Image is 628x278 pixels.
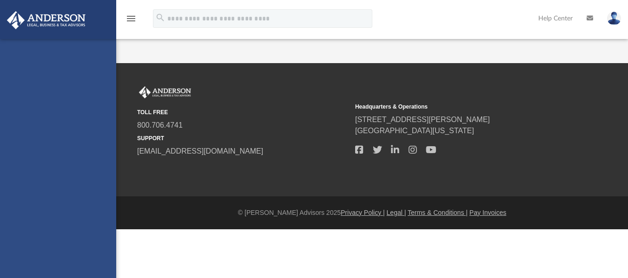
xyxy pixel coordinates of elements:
a: Legal | [387,209,406,216]
small: Headquarters & Operations [355,103,567,111]
a: menu [126,18,137,24]
a: [STREET_ADDRESS][PERSON_NAME] [355,116,490,123]
i: search [155,13,165,23]
img: Anderson Advisors Platinum Portal [137,86,193,98]
div: © [PERSON_NAME] Advisors 2025 [116,208,628,218]
a: 800.706.4741 [137,121,183,129]
a: Pay Invoices [469,209,506,216]
img: Anderson Advisors Platinum Portal [4,11,88,29]
a: Terms & Conditions | [408,209,468,216]
a: Privacy Policy | [341,209,385,216]
img: User Pic [607,12,621,25]
small: TOLL FREE [137,108,349,116]
i: menu [126,13,137,24]
small: SUPPORT [137,134,349,142]
a: [EMAIL_ADDRESS][DOMAIN_NAME] [137,147,263,155]
a: [GEOGRAPHIC_DATA][US_STATE] [355,127,474,135]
